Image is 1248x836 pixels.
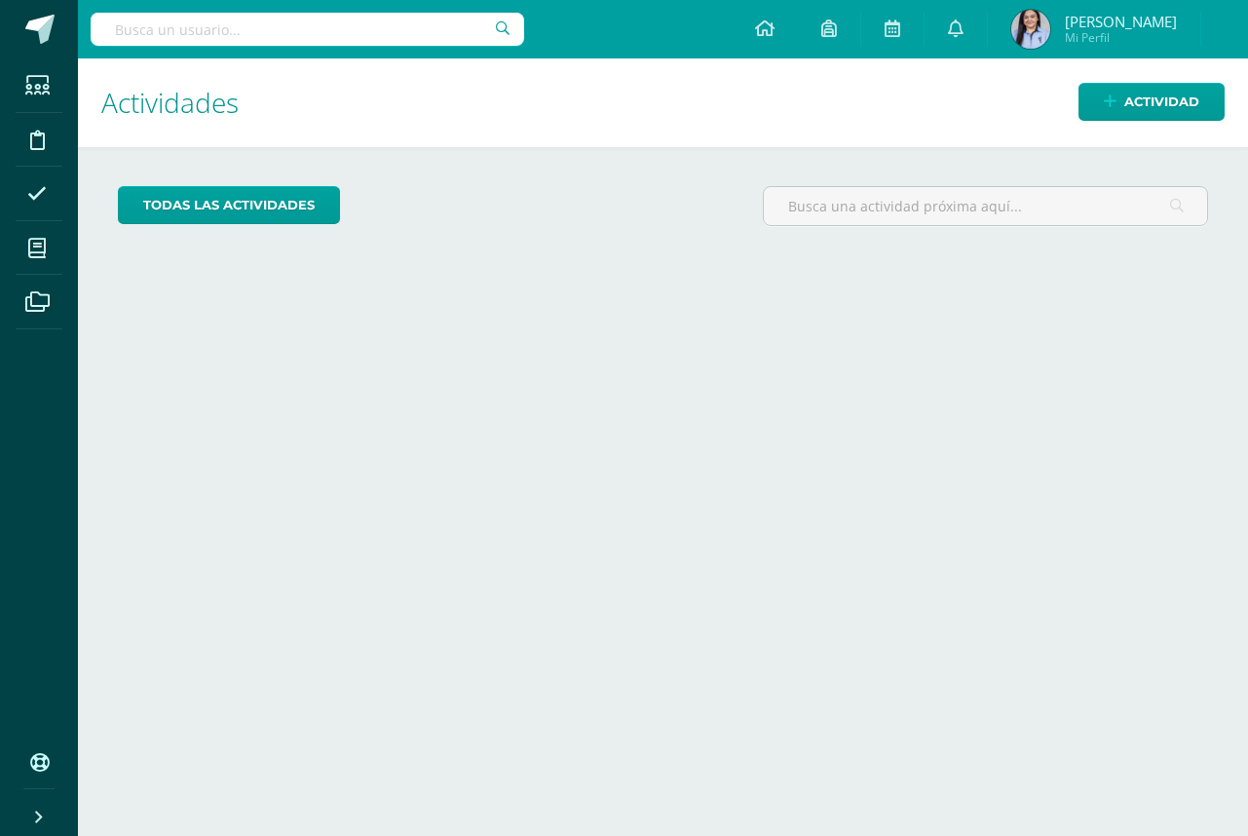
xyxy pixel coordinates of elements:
span: Mi Perfil [1065,29,1177,46]
span: [PERSON_NAME] [1065,12,1177,31]
a: Actividad [1078,83,1225,121]
span: Actividad [1124,84,1199,120]
input: Busca una actividad próxima aquí... [764,187,1207,225]
a: todas las Actividades [118,186,340,224]
input: Busca un usuario... [91,13,523,46]
h1: Actividades [101,58,1225,147]
img: cdc16fff3c5c8b399b450a5fe84502e6.png [1011,10,1050,49]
